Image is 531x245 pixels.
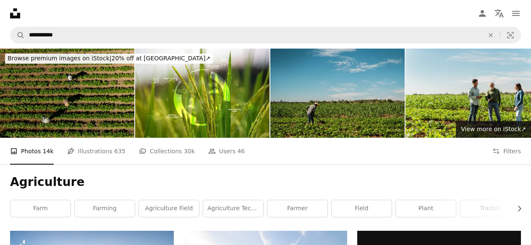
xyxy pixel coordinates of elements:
a: Home — Unsplash [10,8,20,18]
a: farm [10,200,71,217]
span: 46 [237,147,245,156]
form: Find visuals sitewide [10,27,521,44]
span: 635 [114,147,126,156]
button: Menu [507,5,524,22]
a: farming [75,200,135,217]
button: Visual search [500,27,521,43]
a: field [332,200,392,217]
a: Collections 30k [139,138,195,165]
h1: Agriculture [10,175,521,190]
a: plant [396,200,456,217]
img: Agricultural technology concept, Ai system. A young man is working on a farm using a tablet contr... [135,49,269,138]
button: scroll list to the right [512,200,521,217]
a: Log in / Sign up [474,5,491,22]
span: 20% off at [GEOGRAPHIC_DATA] ↗ [8,55,210,62]
a: Illustrations 635 [67,138,126,165]
a: agriculture technology [203,200,263,217]
a: Users 46 [208,138,245,165]
button: Language [491,5,507,22]
span: Browse premium images on iStock | [8,55,111,62]
a: farmer [267,200,327,217]
a: View more on iStock↗ [456,121,531,138]
a: agriculture field [139,200,199,217]
button: Search Unsplash [10,27,25,43]
button: Clear [481,27,500,43]
button: Filters [492,138,521,165]
a: tractor [460,200,520,217]
img: Senior farmer man working at agricultural field [270,49,405,138]
span: View more on iStock ↗ [461,126,526,132]
span: 30k [184,147,195,156]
